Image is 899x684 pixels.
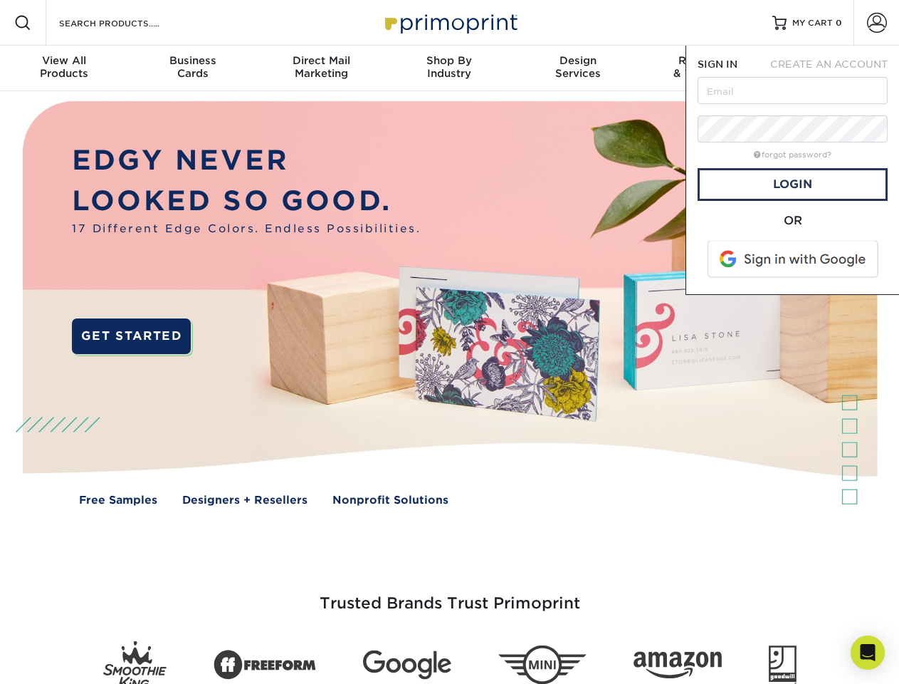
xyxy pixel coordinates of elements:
span: Shop By [385,54,513,67]
input: SEARCH PRODUCTS..... [58,14,196,31]
div: Open Intercom Messenger [851,636,885,670]
a: Free Samples [79,492,157,509]
a: Direct MailMarketing [257,46,385,91]
p: LOOKED SO GOOD. [72,181,421,222]
a: GET STARTED [72,318,191,354]
span: 17 Different Edge Colors. Endless Possibilities. [72,221,421,237]
div: Services [514,54,642,80]
div: Marketing [257,54,385,80]
span: Direct Mail [257,54,385,67]
a: DesignServices [514,46,642,91]
span: Resources [642,54,770,67]
a: Nonprofit Solutions [332,492,448,509]
img: Google [363,651,451,680]
div: Cards [128,54,256,80]
span: 0 [836,18,842,28]
span: CREATE AN ACCOUNT [770,58,888,70]
img: Goodwill [769,646,797,684]
img: Primoprint [379,7,521,38]
h3: Trusted Brands Trust Primoprint [33,560,866,630]
p: EDGY NEVER [72,140,421,181]
div: & Templates [642,54,770,80]
input: Email [698,77,888,104]
iframe: Google Customer Reviews [4,641,121,679]
span: Design [514,54,642,67]
a: Login [698,168,888,201]
a: forgot password? [754,150,831,160]
div: Industry [385,54,513,80]
a: Designers + Resellers [182,492,307,509]
a: BusinessCards [128,46,256,91]
span: MY CART [792,17,833,29]
div: OR [698,212,888,229]
a: Resources& Templates [642,46,770,91]
span: SIGN IN [698,58,737,70]
span: Business [128,54,256,67]
img: Amazon [633,652,722,679]
a: Shop ByIndustry [385,46,513,91]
